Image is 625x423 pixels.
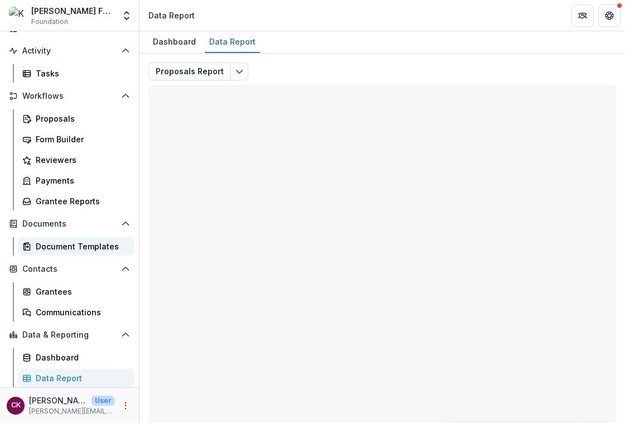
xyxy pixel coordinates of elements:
div: Tasks [36,68,126,79]
span: Contacts [22,265,117,274]
span: Foundation [31,17,68,27]
div: Grantees [36,286,126,297]
div: Document Templates [36,241,126,252]
a: Data Report [18,369,134,387]
a: Payments [18,171,134,190]
button: Partners [571,4,594,27]
div: Data Report [205,33,260,50]
p: [PERSON_NAME][EMAIL_ADDRESS][DOMAIN_NAME] [29,406,114,416]
div: [PERSON_NAME] Foundation [31,5,114,17]
button: Get Help [598,4,621,27]
a: Dashboard [148,31,200,53]
div: Form Builder [36,133,126,145]
span: Data & Reporting [22,330,117,340]
div: Reviewers [36,154,126,166]
button: Open Contacts [4,260,134,278]
a: Tasks [18,64,134,83]
span: Documents [22,219,117,229]
img: Kapor Foundation [9,7,27,25]
a: Form Builder [18,130,134,148]
a: Grantees [18,282,134,301]
a: Proposals [18,109,134,128]
div: Collins Kipkemboi [11,402,21,409]
button: Open entity switcher [119,4,134,27]
button: Proposals Report [148,63,231,80]
div: Data Report [148,9,195,21]
div: Dashboard [36,352,126,363]
button: Open Documents [4,215,134,233]
button: Open Data & Reporting [4,326,134,344]
button: Open Workflows [4,87,134,105]
a: Data Report [205,31,260,53]
a: Communications [18,303,134,321]
p: [PERSON_NAME] Kipkemboi [29,395,87,406]
span: Activity [22,46,117,56]
div: Proposals [36,113,126,124]
button: Open Activity [4,42,134,60]
button: Edit selected report [230,63,248,80]
button: More [119,399,132,412]
div: Communications [36,306,126,318]
a: Reviewers [18,151,134,169]
div: Grantee Reports [36,195,126,207]
div: Payments [36,175,126,186]
div: Data Report [36,372,126,384]
a: Grantee Reports [18,192,134,210]
a: Document Templates [18,237,134,256]
p: User [92,396,114,406]
nav: breadcrumb [144,7,199,23]
div: Dashboard [148,33,200,50]
span: Workflows [22,92,117,101]
a: Dashboard [18,348,134,367]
